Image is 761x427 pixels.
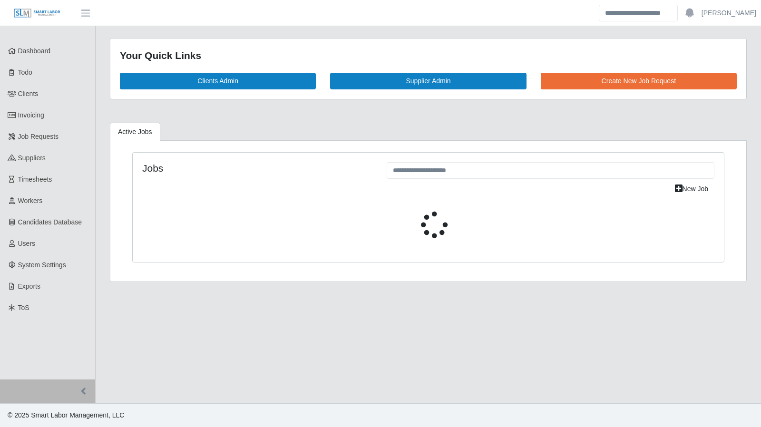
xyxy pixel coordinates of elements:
span: Timesheets [18,175,52,183]
a: [PERSON_NAME] [702,8,756,18]
span: Exports [18,282,40,290]
span: Suppliers [18,154,46,162]
a: New Job [669,181,714,197]
span: System Settings [18,261,66,269]
span: © 2025 Smart Labor Management, LLC [8,411,124,419]
span: Todo [18,68,32,76]
span: Dashboard [18,47,51,55]
span: Candidates Database [18,218,82,226]
span: Users [18,240,36,247]
a: Clients Admin [120,73,316,89]
a: Create New Job Request [541,73,737,89]
span: Clients [18,90,39,97]
span: Invoicing [18,111,44,119]
div: Your Quick Links [120,48,737,63]
h4: Jobs [142,162,372,174]
img: SLM Logo [13,8,61,19]
span: Workers [18,197,43,204]
span: Job Requests [18,133,59,140]
a: Active Jobs [110,123,160,141]
span: ToS [18,304,29,311]
input: Search [599,5,678,21]
a: Supplier Admin [330,73,526,89]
